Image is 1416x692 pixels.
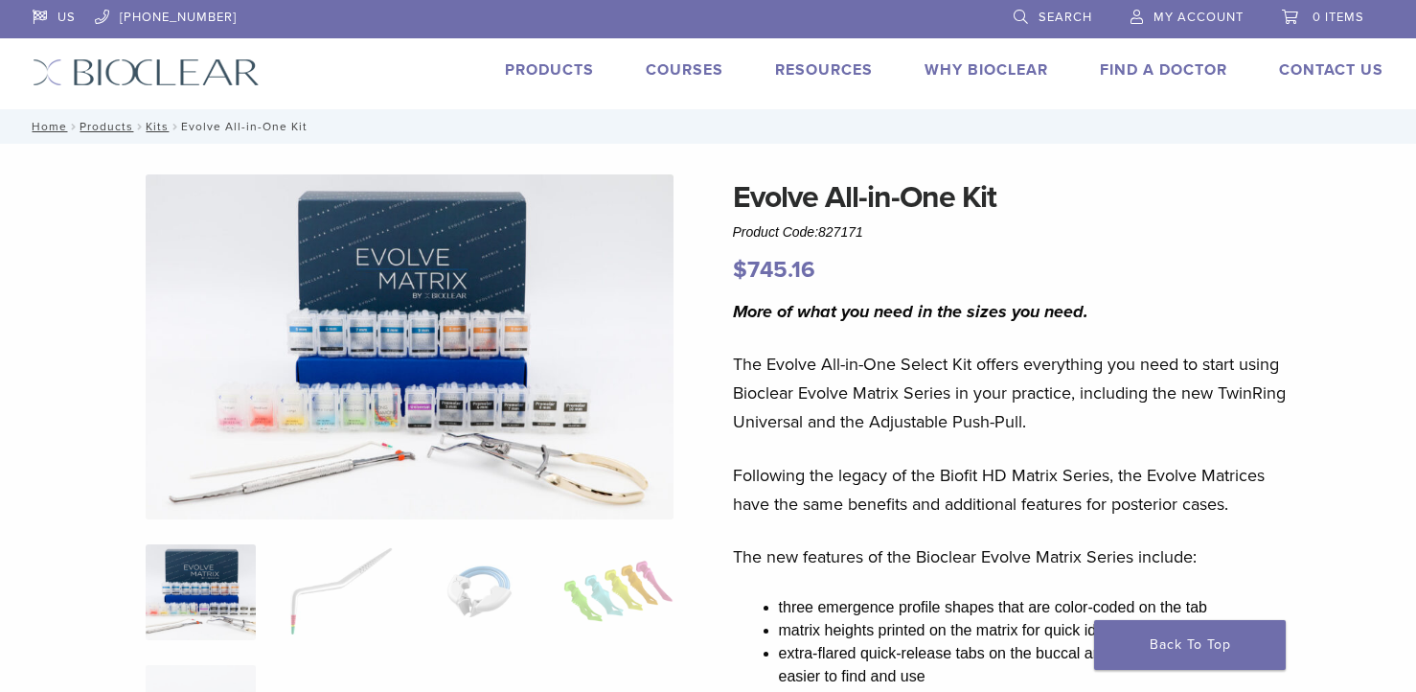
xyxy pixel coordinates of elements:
li: three emergence profile shapes that are color-coded on the tab [779,596,1296,619]
nav: Evolve All-in-One Kit [18,109,1398,144]
span: / [133,122,146,131]
p: The Evolve All-in-One Select Kit offers everything you need to start using Bioclear Evolve Matrix... [733,350,1296,436]
a: Kits [146,120,169,133]
img: IMG_0457-scaled-e1745362001290-300x300.jpg [146,544,256,640]
i: More of what you need in the sizes you need. [733,301,1088,322]
span: $ [733,256,747,284]
span: / [169,122,181,131]
li: extra-flared quick-release tabs on the buccal and lingual surfaces that are easier to find and use [779,642,1296,688]
span: 827171 [818,224,863,240]
p: The new features of the Bioclear Evolve Matrix Series include: [733,542,1296,571]
a: Why Bioclear [925,60,1048,80]
span: Product Code: [733,224,863,240]
span: / [67,122,80,131]
a: Products [505,60,594,80]
h1: Evolve All-in-One Kit [733,174,1296,220]
a: Home [26,120,67,133]
a: Back To Top [1094,620,1286,670]
img: Bioclear [33,58,260,86]
a: Courses [646,60,723,80]
a: Products [80,120,133,133]
img: Evolve All-in-One Kit - Image 3 [423,544,534,640]
img: IMG_0457 [146,174,674,519]
bdi: 745.16 [733,256,815,284]
a: Resources [775,60,873,80]
a: Find A Doctor [1100,60,1227,80]
span: Search [1039,10,1092,25]
span: 0 items [1313,10,1364,25]
p: Following the legacy of the Biofit HD Matrix Series, the Evolve Matrices have the same benefits a... [733,461,1296,519]
img: Evolve All-in-One Kit - Image 2 [285,544,395,640]
img: Evolve All-in-One Kit - Image 4 [563,544,674,640]
a: Contact Us [1279,60,1383,80]
span: My Account [1153,10,1244,25]
li: matrix heights printed on the matrix for quick identification [779,619,1296,642]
